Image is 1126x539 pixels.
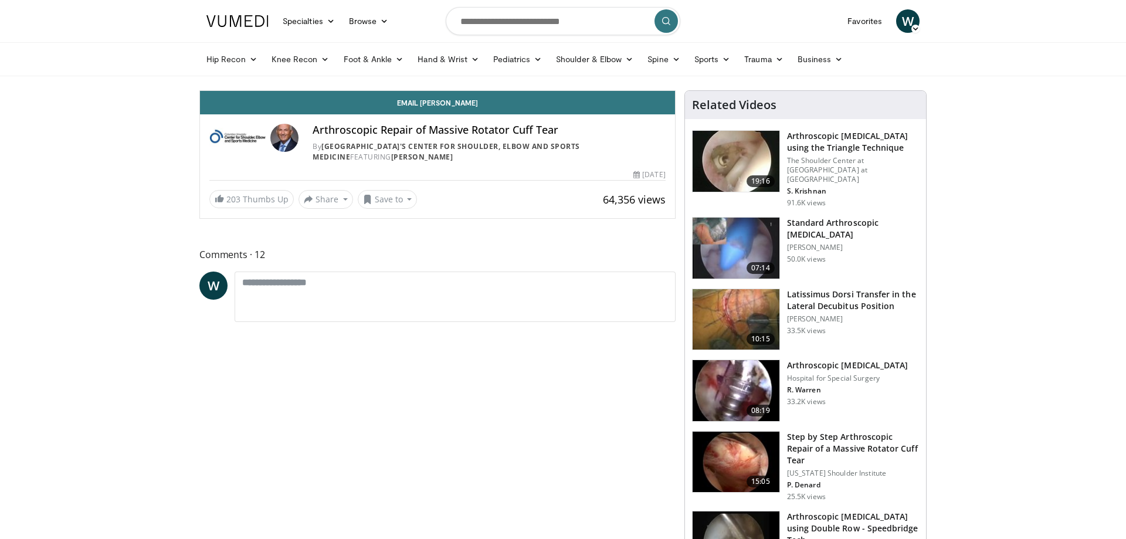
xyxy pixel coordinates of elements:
h3: Arthroscopic [MEDICAL_DATA] using the Triangle Technique [787,130,919,154]
a: Trauma [737,48,791,71]
a: 203 Thumbs Up [209,190,294,208]
h3: Step by Step Arthroscopic Repair of a Massive Rotator Cuff Tear [787,431,919,466]
span: 15:05 [747,476,775,487]
span: 19:16 [747,175,775,187]
h3: Arthroscopic [MEDICAL_DATA] [787,360,908,371]
img: 7cd5bdb9-3b5e-40f2-a8f4-702d57719c06.150x105_q85_crop-smart_upscale.jpg [693,432,779,493]
span: 203 [226,194,240,205]
p: 50.0K views [787,255,826,264]
p: 25.5K views [787,492,826,501]
p: 91.6K views [787,198,826,208]
a: [GEOGRAPHIC_DATA]'s Center for Shoulder, Elbow and Sports Medicine [313,141,580,162]
a: Specialties [276,9,342,33]
a: Sports [687,48,738,71]
a: Browse [342,9,396,33]
a: Favorites [840,9,889,33]
h3: Latissimus Dorsi Transfer in the Lateral Decubitus Position [787,289,919,312]
h3: Standard Arthroscopic [MEDICAL_DATA] [787,217,919,240]
p: [PERSON_NAME] [787,243,919,252]
a: Email [PERSON_NAME] [200,91,675,114]
p: R. Warren [787,385,908,395]
p: Hospital for Special Surgery [787,374,908,383]
button: Share [299,190,353,209]
a: Hand & Wrist [411,48,486,71]
input: Search topics, interventions [446,7,680,35]
p: [PERSON_NAME] [787,314,919,324]
span: Comments 12 [199,247,676,262]
p: S. Krishnan [787,187,919,196]
p: The Shoulder Center at [GEOGRAPHIC_DATA] at [GEOGRAPHIC_DATA] [787,156,919,184]
div: By FEATURING [313,141,666,162]
a: [PERSON_NAME] [391,152,453,162]
a: Business [791,48,850,71]
a: Hip Recon [199,48,264,71]
h4: Arthroscopic Repair of Massive Rotator Cuff Tear [313,124,666,137]
img: 38501_0000_3.png.150x105_q85_crop-smart_upscale.jpg [693,289,779,350]
a: Shoulder & Elbow [549,48,640,71]
a: 19:16 Arthroscopic [MEDICAL_DATA] using the Triangle Technique The Shoulder Center at [GEOGRAPHIC... [692,130,919,208]
a: 07:14 Standard Arthroscopic [MEDICAL_DATA] [PERSON_NAME] 50.0K views [692,217,919,279]
img: 38854_0000_3.png.150x105_q85_crop-smart_upscale.jpg [693,218,779,279]
span: 08:19 [747,405,775,416]
p: [US_STATE] Shoulder Institute [787,469,919,478]
button: Save to [358,190,418,209]
h4: Related Videos [692,98,776,112]
a: W [896,9,920,33]
div: [DATE] [633,170,665,180]
span: 10:15 [747,333,775,345]
p: 33.2K views [787,397,826,406]
a: Spine [640,48,687,71]
span: 07:14 [747,262,775,274]
img: Avatar [270,124,299,152]
span: 64,356 views [603,192,666,206]
p: P. Denard [787,480,919,490]
img: VuMedi Logo [206,15,269,27]
img: krish_3.png.150x105_q85_crop-smart_upscale.jpg [693,131,779,192]
a: 08:19 Arthroscopic [MEDICAL_DATA] Hospital for Special Surgery R. Warren 33.2K views [692,360,919,422]
a: Pediatrics [486,48,549,71]
img: Columbia University's Center for Shoulder, Elbow and Sports Medicine [209,124,266,152]
img: 10051_3.png.150x105_q85_crop-smart_upscale.jpg [693,360,779,421]
a: 10:15 Latissimus Dorsi Transfer in the Lateral Decubitus Position [PERSON_NAME] 33.5K views [692,289,919,351]
a: Knee Recon [264,48,337,71]
p: 33.5K views [787,326,826,335]
a: 15:05 Step by Step Arthroscopic Repair of a Massive Rotator Cuff Tear [US_STATE] Shoulder Institu... [692,431,919,501]
a: Foot & Ankle [337,48,411,71]
a: W [199,272,228,300]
